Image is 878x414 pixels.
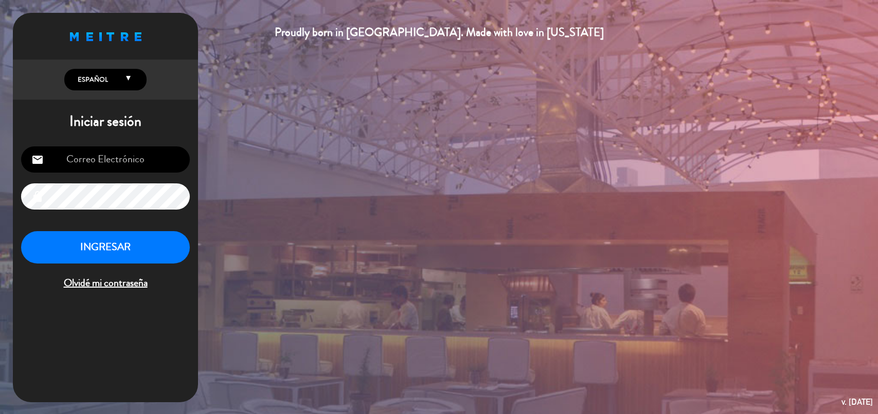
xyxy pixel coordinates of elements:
[75,74,108,85] span: Español
[21,231,190,264] button: INGRESAR
[841,395,873,409] div: v. [DATE]
[31,154,44,166] i: email
[13,113,198,130] h1: Iniciar sesión
[21,275,190,292] span: Olvidé mi contraseña
[31,191,44,203] i: lock
[21,146,190,173] input: Correo Electrónico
